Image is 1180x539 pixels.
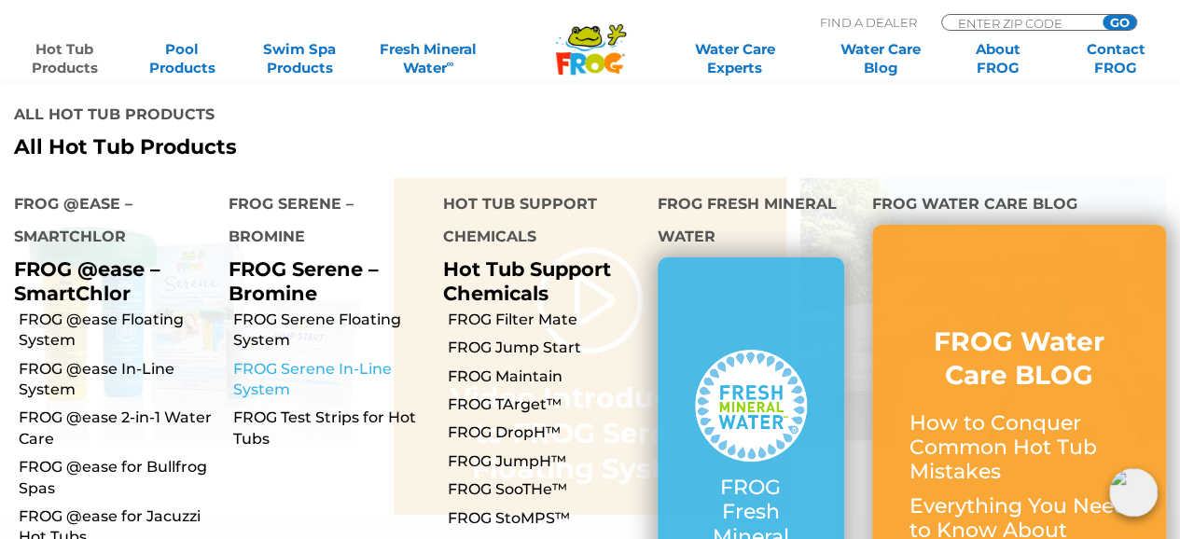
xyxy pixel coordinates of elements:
a: FROG @ease 2-in-1 Water Care [19,408,215,449]
a: FROG Jump Start [448,338,644,358]
h4: Hot Tub Support Chemicals [443,187,630,257]
input: GO [1103,15,1136,30]
h4: FROG @ease – SmartChlor [14,187,201,257]
a: PoolProducts [136,40,228,77]
a: Hot TubProducts [19,40,110,77]
a: Swim SpaProducts [254,40,345,77]
a: ContactFROG [1070,40,1161,77]
a: FROG Serene In-Line System [233,359,429,401]
a: Hot Tub Support Chemicals [443,257,611,304]
h4: FROG Fresh Mineral Water [658,187,844,257]
a: FROG Serene Floating System [233,310,429,352]
a: FROG @ease for Bullfrog Spas [19,457,215,499]
a: Water CareBlog [835,40,926,77]
input: Zip Code Form [956,15,1082,31]
a: FROG @ease Floating System [19,310,215,352]
h4: FROG Serene – Bromine [229,187,415,257]
a: Fresh MineralWater∞ [371,40,486,77]
p: How to Conquer Common Hot Tub Mistakes [909,411,1129,485]
p: Find A Dealer [820,14,917,31]
sup: ∞ [447,57,454,70]
a: FROG DropH™ [448,422,644,443]
a: FROG Test Strips for Hot Tubs [233,408,429,449]
a: FROG JumpH™ [448,451,644,472]
a: FROG Filter Mate [448,310,644,330]
a: FROG SooTHe™ [448,479,644,500]
a: FROG TArget™ [448,394,644,415]
a: FROG @ease In-Line System [19,359,215,401]
h4: FROG Water Care Blog [872,187,1166,225]
a: Water CareExperts [660,40,809,77]
h4: All Hot Tub Products [14,98,576,135]
a: All Hot Tub Products [14,135,576,159]
a: AboutFROG [952,40,1044,77]
p: FROG Serene – Bromine [229,257,415,304]
a: FROG Maintain [448,366,644,387]
a: FROG StoMPS™ [448,508,644,529]
img: openIcon [1109,468,1158,517]
p: FROG @ease – SmartChlor [14,257,201,304]
h3: FROG Water Care BLOG [909,325,1129,393]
